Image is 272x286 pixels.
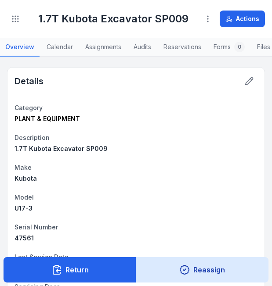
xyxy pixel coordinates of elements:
span: 1.7T Kubota Excavator SP009 [15,145,108,152]
span: Last Service Date [15,253,69,261]
span: U17-3 [15,204,33,212]
button: Return [4,257,136,282]
button: Toggle navigation [7,11,24,27]
a: Assignments [80,38,127,57]
div: 0 [234,42,245,52]
span: Kubota [15,175,37,182]
h2: Details [15,75,44,87]
span: Serial Number [15,223,58,231]
a: Reservations [158,38,207,57]
span: 47561 [15,234,34,242]
span: Description [15,134,50,141]
button: Reassign [136,257,268,282]
button: Actions [220,11,265,27]
span: Make [15,164,32,171]
a: Audits [128,38,156,57]
span: Category [15,104,43,111]
span: Model [15,193,34,201]
a: Calendar [41,38,78,57]
h1: 1.7T Kubota Excavator SP009 [38,12,189,26]
a: Forms0 [208,38,250,57]
span: PLANT & EQUIPMENT [15,115,80,122]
